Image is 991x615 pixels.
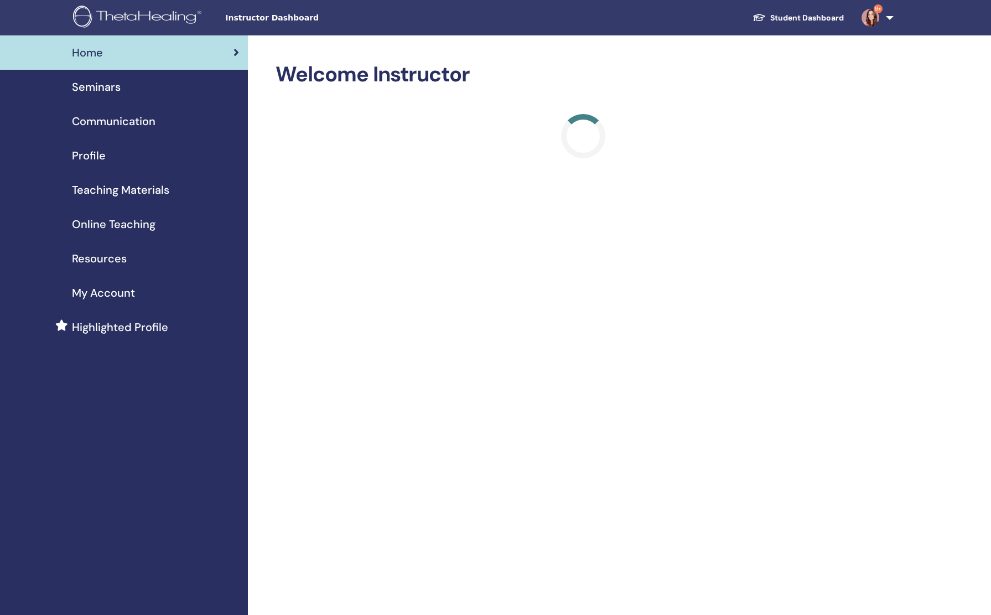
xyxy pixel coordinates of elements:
span: My Account [72,285,135,301]
img: default.jpg [862,9,879,27]
img: graduation-cap-white.svg [753,13,766,22]
a: Student Dashboard [744,8,853,28]
h2: Welcome Instructor [276,62,891,87]
span: Teaching Materials [72,182,169,198]
span: Online Teaching [72,216,155,232]
span: 9+ [874,4,883,13]
img: logo.png [73,6,205,30]
span: Communication [72,113,155,130]
span: Home [72,44,103,61]
span: Seminars [72,79,121,95]
span: Resources [72,250,127,267]
span: Instructor Dashboard [225,12,391,24]
span: Highlighted Profile [72,319,168,335]
span: Profile [72,147,106,164]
